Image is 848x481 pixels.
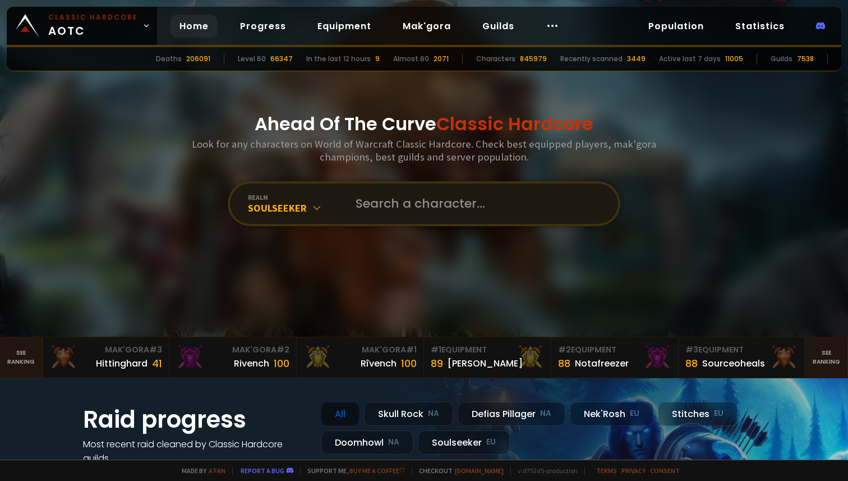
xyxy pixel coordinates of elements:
div: Mak'Gora [303,344,417,356]
span: Classic Hardcore [436,111,593,136]
div: Rivench [234,356,269,370]
div: 3449 [627,54,646,64]
small: NA [428,408,439,419]
h3: Look for any characters on World of Warcraft Classic Hardcore. Check best equipped players, mak'g... [187,138,661,163]
div: Hittinghard [96,356,148,370]
span: v. d752d5 - production [510,466,578,475]
div: Mak'Gora [49,344,163,356]
div: Recently scanned [560,54,623,64]
a: Classic HardcoreAOTC [7,7,157,45]
a: Equipment [308,15,380,38]
span: # 2 [276,344,289,355]
a: Report a bug [241,466,284,475]
div: Guilds [771,54,792,64]
div: Stitches [658,402,738,426]
a: Terms [596,466,617,475]
a: Mak'Gora#2Rivench100 [169,337,297,378]
div: 66347 [270,54,293,64]
a: #2Equipment88Notafreezer [551,337,679,378]
div: Soulseeker [418,430,510,455]
small: NA [388,437,399,448]
div: Nek'Rosh [570,402,653,426]
small: NA [540,408,551,419]
input: Search a character... [349,184,605,224]
small: Classic Hardcore [48,12,138,22]
div: 88 [685,356,698,371]
div: 41 [152,356,162,371]
span: # 3 [149,344,162,355]
div: Equipment [431,344,544,356]
div: 9 [375,54,380,64]
a: Statistics [726,15,794,38]
a: Mak'gora [394,15,460,38]
small: EU [486,437,496,448]
span: AOTC [48,12,138,39]
div: 2071 [434,54,449,64]
span: # 1 [431,344,441,355]
div: 206091 [186,54,210,64]
div: 88 [558,356,570,371]
span: # 1 [406,344,417,355]
div: 845979 [520,54,547,64]
div: Doomhowl [321,430,413,455]
span: Made by [175,466,225,475]
a: Buy me a coffee [349,466,405,475]
div: Sourceoheals [702,356,765,370]
div: Characters [476,54,515,64]
a: [DOMAIN_NAME] [455,466,504,475]
div: 89 [431,356,443,371]
a: Mak'Gora#3Hittinghard41 [43,337,170,378]
div: Level 60 [238,54,266,64]
div: realm [248,193,342,201]
div: 100 [401,356,417,371]
a: #3Equipment88Sourceoheals [679,337,806,378]
small: EU [630,408,639,419]
div: Defias Pillager [458,402,565,426]
a: Privacy [621,466,646,475]
span: Support me, [300,466,405,475]
a: Seeranking [805,337,848,378]
div: Equipment [685,344,799,356]
div: Almost 60 [393,54,429,64]
div: 100 [274,356,289,371]
span: # 3 [685,344,698,355]
div: Mak'Gora [176,344,289,356]
a: Mak'Gora#1Rîvench100 [297,337,424,378]
div: 11005 [725,54,743,64]
a: #1Equipment89[PERSON_NAME] [424,337,551,378]
a: Guilds [473,15,523,38]
a: Consent [650,466,680,475]
a: Population [639,15,713,38]
small: EU [714,408,723,419]
h1: Ahead Of The Curve [255,111,593,138]
a: Progress [231,15,295,38]
div: 7538 [797,54,814,64]
div: All [321,402,360,426]
div: Skull Rock [364,402,453,426]
h1: Raid progress [83,402,307,437]
a: a fan [209,466,225,475]
div: [PERSON_NAME] [448,356,523,370]
div: Soulseeker [248,201,342,214]
span: # 2 [558,344,571,355]
div: Active last 7 days [659,54,721,64]
div: Rîvench [361,356,397,370]
div: Deaths [156,54,182,64]
span: Checkout [412,466,504,475]
h4: Most recent raid cleaned by Classic Hardcore guilds [83,437,307,465]
div: In the last 12 hours [306,54,371,64]
a: Home [170,15,218,38]
div: Equipment [558,344,671,356]
div: Notafreezer [575,356,629,370]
